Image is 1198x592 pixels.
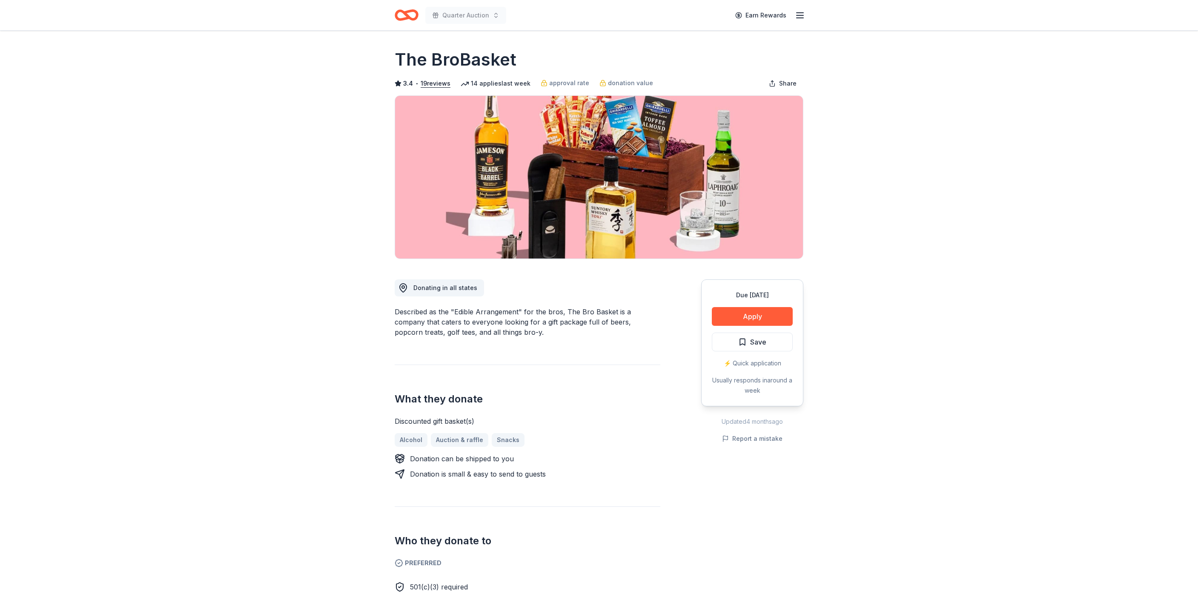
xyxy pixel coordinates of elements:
button: Report a mistake [722,434,782,444]
span: approval rate [549,78,589,88]
div: Updated 4 months ago [701,417,803,427]
span: Donating in all states [413,284,477,291]
h1: The BroBasket [395,48,516,72]
a: donation value [599,78,653,88]
div: Donation is small & easy to send to guests [410,469,546,479]
span: • [416,80,418,87]
span: Preferred [395,558,660,568]
div: Usually responds in around a week [712,375,793,396]
div: Due [DATE] [712,290,793,300]
h2: Who they donate to [395,534,660,548]
div: 14 applies last week [461,78,530,89]
span: Save [750,336,766,348]
button: Apply [712,307,793,326]
h2: What they donate [395,392,660,406]
span: Quarter Auction [442,10,489,20]
div: ⚡️ Quick application [712,358,793,368]
div: Donation can be shipped to you [410,454,514,464]
a: approval rate [541,78,589,88]
span: donation value [608,78,653,88]
button: 19reviews [421,78,450,89]
button: Save [712,333,793,351]
a: Alcohol [395,433,427,447]
span: 3.4 [403,78,413,89]
span: Share [779,78,797,89]
a: Earn Rewards [730,8,791,23]
button: Quarter Auction [425,7,506,24]
a: Home [395,5,418,25]
a: Auction & raffle [431,433,488,447]
img: Image for The BroBasket [395,96,803,259]
div: Discounted gift basket(s) [395,416,660,426]
span: 501(c)(3) required [410,583,468,591]
div: Described as the "Edible Arrangement" for the bros, The Bro Basket is a company that caters to ev... [395,307,660,337]
a: Snacks [492,433,524,447]
button: Share [762,75,803,92]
